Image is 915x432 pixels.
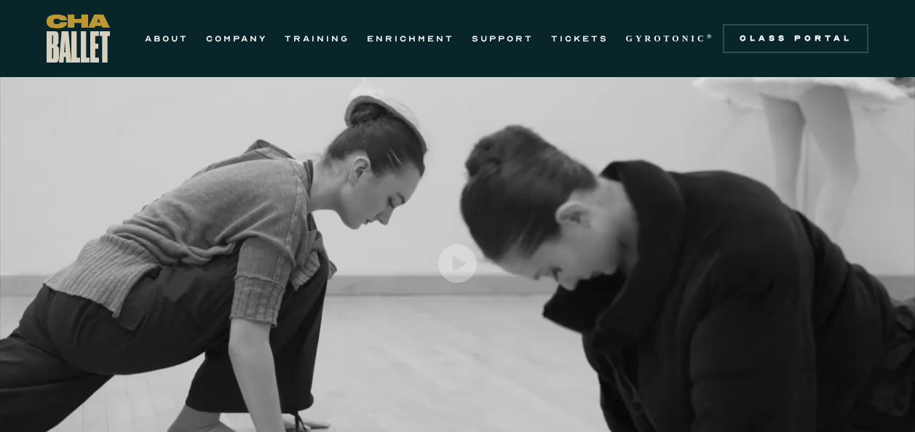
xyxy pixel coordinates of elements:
[206,30,267,47] a: COMPANY
[47,15,110,63] a: home
[285,30,349,47] a: TRAINING
[472,30,534,47] a: SUPPORT
[732,33,860,44] div: Class Portal
[145,30,189,47] a: ABOUT
[551,30,609,47] a: TICKETS
[707,33,715,40] sup: ®
[723,24,868,53] a: Class Portal
[626,30,715,47] a: GYROTONIC®
[367,30,454,47] a: ENRICHMENT
[626,33,707,44] strong: GYROTONIC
